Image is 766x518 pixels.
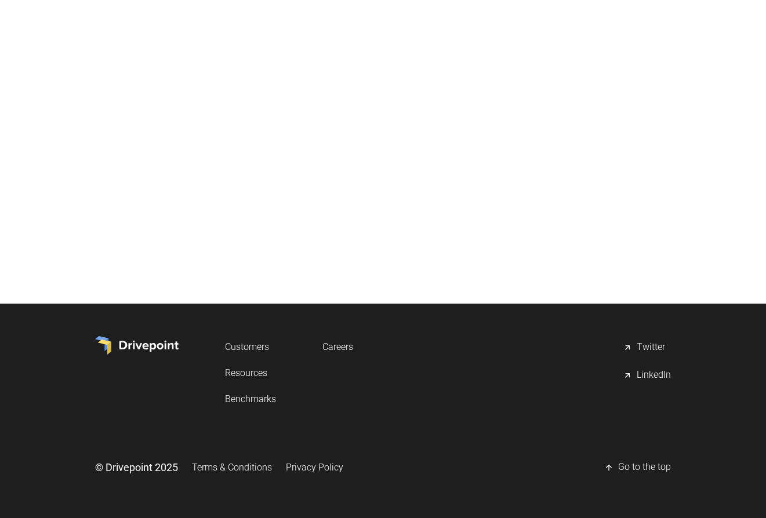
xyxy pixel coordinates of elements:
a: Terms & Conditions [192,457,272,478]
a: Careers [322,336,353,358]
div: Go to the top [618,461,671,475]
div: LinkedIn [637,369,671,382]
a: Resources [225,362,276,384]
a: LinkedIn [623,364,671,387]
a: Twitter [623,336,671,359]
div: Twitter [637,341,665,355]
div: © Drivepoint 2025 [95,460,178,475]
a: Customers [225,336,276,358]
a: Privacy Policy [286,457,343,478]
a: Benchmarks [225,388,276,410]
a: Go to the top [604,456,671,479]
